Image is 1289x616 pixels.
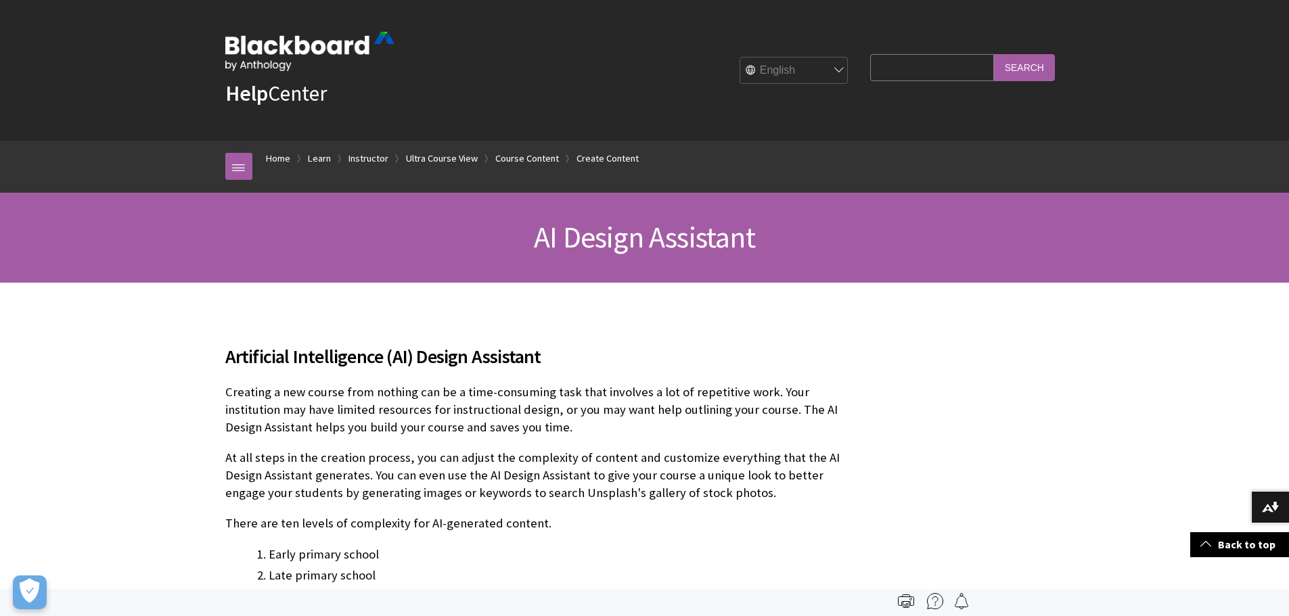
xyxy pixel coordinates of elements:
p: There are ten levels of complexity for AI-generated content. [225,515,864,532]
a: Instructor [348,150,388,167]
a: Create Content [576,150,639,167]
p: Creating a new course from nothing can be a time-consuming task that involves a lot of repetitive... [225,383,864,437]
a: Back to top [1190,532,1289,557]
strong: Help [225,80,268,107]
li: Late primary school [269,566,864,585]
select: Site Language Selector [740,57,849,85]
a: Course Content [495,150,559,167]
li: Early middle school [269,587,864,606]
a: HelpCenter [225,80,327,107]
span: AI Design Assistant [534,218,755,256]
img: Blackboard by Anthology [225,32,394,71]
input: Search [994,54,1055,80]
li: Early primary school [269,545,864,564]
img: Follow this page [953,593,970,609]
img: Print [898,593,914,609]
a: Ultra Course View [406,150,478,167]
span: Artificial Intelligence (AI) Design Assistant [225,342,864,371]
a: Learn [308,150,331,167]
p: At all steps in the creation process, you can adjust the complexity of content and customize ever... [225,449,864,502]
button: Open Preferences [13,575,47,609]
a: Home [266,150,290,167]
img: More help [927,593,943,609]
